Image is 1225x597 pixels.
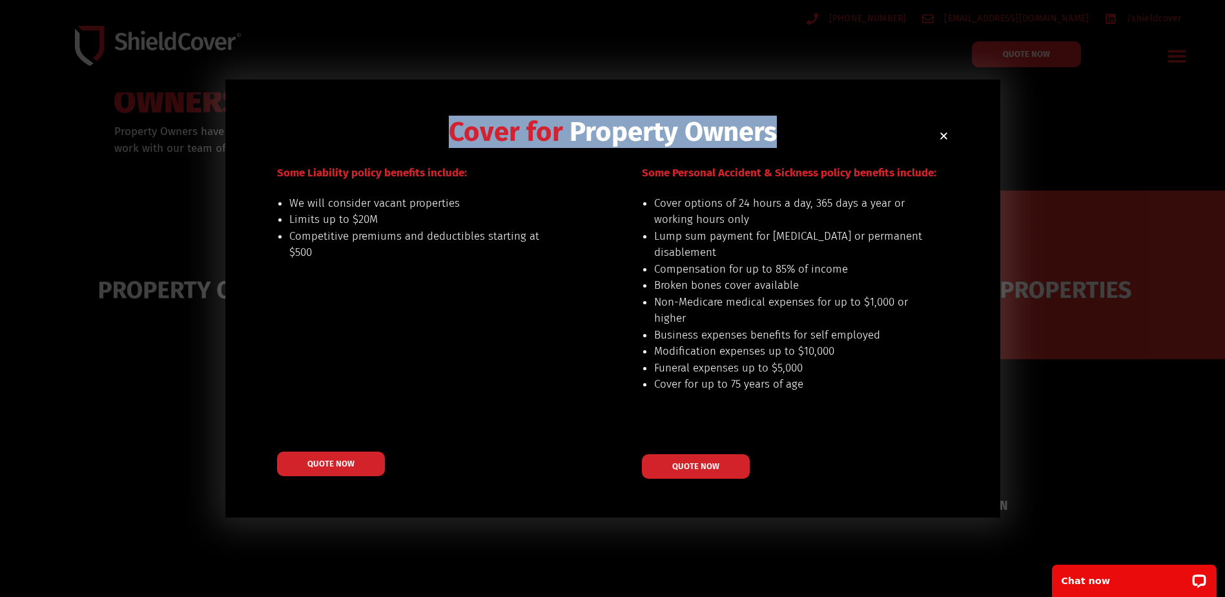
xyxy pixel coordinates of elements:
li: Lump sum payment for [MEDICAL_DATA] or permanent disablement [654,228,923,261]
span: Some Personal Accident & Sickness policy benefits include: [642,166,936,180]
li: Modification expenses up to $10,000 [654,343,923,360]
a: QUOTE NOW [277,452,385,476]
li: Cover options of 24 hours a day, 365 days a year or working hours only [654,195,923,228]
iframe: LiveChat chat widget [1044,556,1225,597]
li: Business expenses benefits for self employed [654,327,923,344]
span: Property Owners [570,116,777,148]
a: Close [939,131,949,141]
span: Cover for [449,116,563,148]
li: Cover for up to 75 years of age [654,376,923,393]
li: Funeral expenses up to $5,000 [654,360,923,377]
li: Compensation for up to 85% of income [654,261,923,278]
a: QUOTE NOW [642,454,750,479]
li: Limits up to $20M [289,211,559,228]
li: Competitive premiums and deductibles starting at $500 [289,228,559,261]
span: QUOTE NOW [307,459,355,468]
span: Some Liability policy benefits include: [277,166,467,180]
li: We will consider vacant properties [289,195,559,212]
li: Non-Medicare medical expenses for up to $1,000 or higher [654,294,923,327]
li: Broken bones cover available [654,277,923,294]
span: QUOTE NOW [672,462,719,470]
